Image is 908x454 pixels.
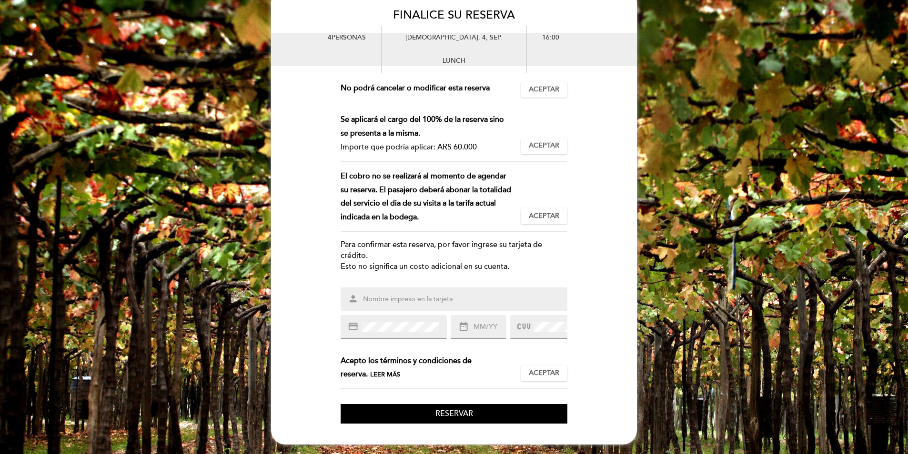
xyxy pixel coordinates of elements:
[341,404,567,424] button: Reservar
[521,81,567,98] button: Aceptar
[529,211,559,221] span: Aceptar
[362,294,569,305] input: Nombre impreso en la tarjeta
[529,368,559,378] span: Aceptar
[332,33,366,41] span: personas
[282,26,381,49] div: 4
[341,239,567,272] div: Para confirmar esta reserva, por favor ingrese su tarjeta de crédito. Esto no significa un costo ...
[370,371,400,378] span: Leer más
[341,140,513,154] div: Importe que podría aplicar: ARS 60.000
[348,294,358,304] i: person
[393,8,515,22] span: FINALICE SU RESERVA
[348,321,358,332] i: credit_card
[521,208,567,224] button: Aceptar
[341,169,521,224] div: El cobro no se realizará al momento de agendar su reserva. El pasajero deberá abonar la totalidad...
[529,85,559,95] span: Aceptar
[527,26,626,49] div: 16:00
[341,113,513,140] div: Se aplicará el cargo del 100% de la reserva sino se presenta a la misma.
[458,321,469,332] i: date_range
[341,354,521,382] div: Acepto los términos y condiciones de reserva.
[521,365,567,381] button: Aceptar
[529,141,559,151] span: Aceptar
[435,409,473,418] span: Reservar
[521,138,567,154] button: Aceptar
[381,26,527,73] div: [DEMOGRAPHIC_DATA]. 4, sep. LUNCH
[341,81,521,98] div: No podrá cancelar o modificar esta reserva
[473,322,506,333] input: MM/YY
